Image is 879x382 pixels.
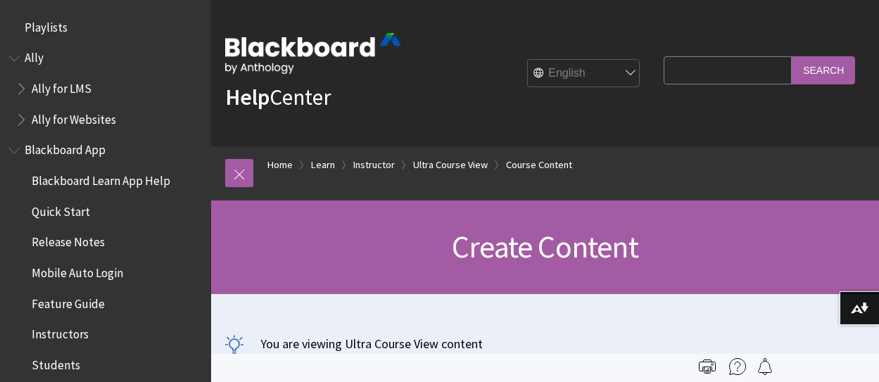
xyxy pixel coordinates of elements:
[8,15,203,39] nav: Book outline for Playlists
[32,169,170,188] span: Blackboard Learn App Help
[25,139,106,158] span: Blackboard App
[32,108,116,127] span: Ally for Websites
[225,83,331,111] a: HelpCenter
[311,156,335,174] a: Learn
[8,46,203,132] nav: Book outline for Anthology Ally Help
[32,353,80,372] span: Students
[528,60,640,88] select: Site Language Selector
[757,358,773,375] img: Follow this page
[32,292,105,311] span: Feature Guide
[413,156,488,174] a: Ultra Course View
[267,156,293,174] a: Home
[506,156,572,174] a: Course Content
[225,33,401,74] img: Blackboard by Anthology
[32,77,91,96] span: Ally for LMS
[32,200,90,219] span: Quick Start
[32,231,105,250] span: Release Notes
[225,83,270,111] strong: Help
[729,358,746,375] img: More help
[32,261,123,280] span: Mobile Auto Login
[792,56,855,84] input: Search
[353,156,395,174] a: Instructor
[225,335,865,352] p: You are viewing Ultra Course View content
[25,15,68,34] span: Playlists
[699,358,716,375] img: Print
[25,46,44,65] span: Ally
[32,323,89,342] span: Instructors
[452,227,638,266] span: Create Content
